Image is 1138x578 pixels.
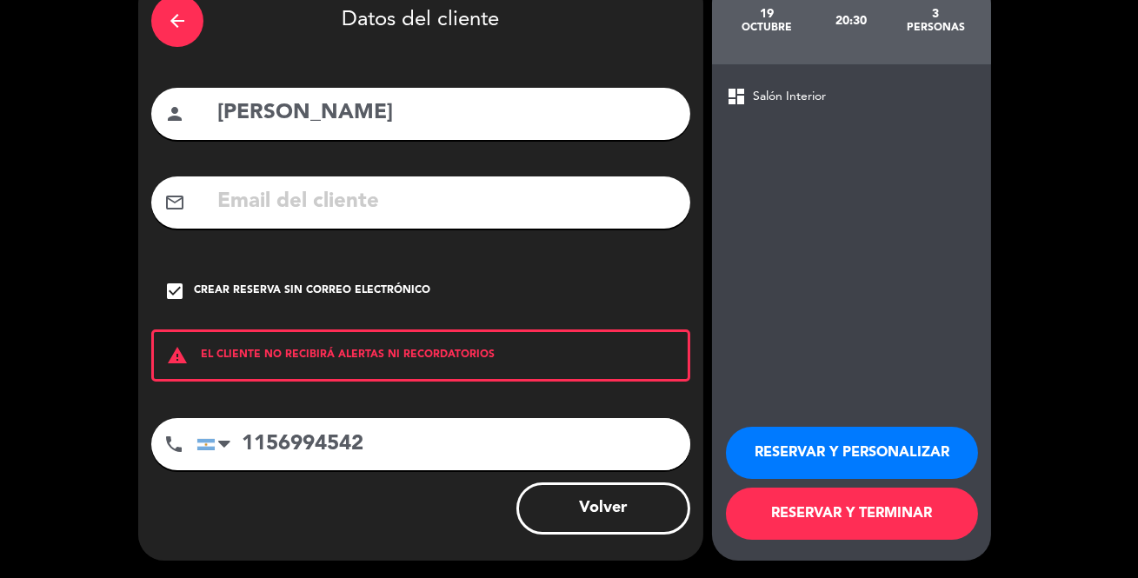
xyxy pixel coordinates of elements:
button: Volver [516,482,690,535]
div: 3 [894,7,978,21]
div: EL CLIENTE NO RECIBIRÁ ALERTAS NI RECORDATORIOS [151,329,690,382]
i: phone [163,434,184,455]
div: Crear reserva sin correo electrónico [194,282,430,300]
i: arrow_back [167,10,188,31]
input: Email del cliente [216,184,677,220]
div: octubre [725,21,809,35]
button: RESERVAR Y TERMINAR [726,488,978,540]
span: Salón Interior [753,87,826,107]
i: warning [154,345,201,366]
i: check_box [164,281,185,302]
i: mail_outline [164,192,185,213]
i: person [164,103,185,124]
input: Número de teléfono... [196,418,690,470]
span: dashboard [726,86,747,107]
button: RESERVAR Y PERSONALIZAR [726,427,978,479]
input: Nombre del cliente [216,96,677,131]
div: 19 [725,7,809,21]
div: Argentina: +54 [197,419,237,469]
div: personas [894,21,978,35]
